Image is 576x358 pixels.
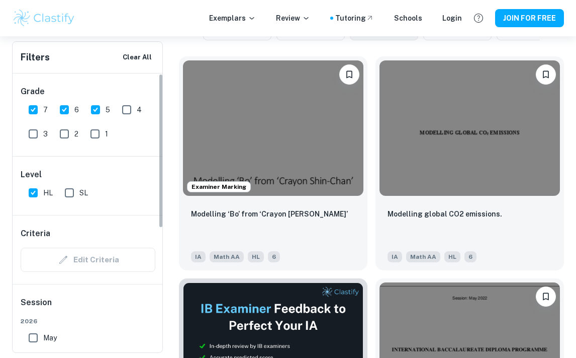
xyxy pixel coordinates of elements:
[464,251,476,262] span: 6
[106,104,110,115] span: 5
[276,13,310,24] p: Review
[442,13,462,24] a: Login
[388,208,502,220] p: Modelling global CO2 emissions.
[379,60,560,196] img: Math AA IA example thumbnail: Modelling global CO2 emissions.
[210,251,244,262] span: Math AA
[21,317,155,326] span: 2026
[394,13,422,24] a: Schools
[120,50,154,65] button: Clear All
[335,13,374,24] a: Tutoring
[191,208,348,220] p: Modelling ‘Bo’ from ‘Crayon Shin-Chan’
[536,287,556,307] button: Please log in to bookmark exemplars
[74,128,78,139] span: 2
[21,228,50,240] h6: Criteria
[79,187,88,198] span: SL
[43,128,48,139] span: 3
[21,50,50,64] h6: Filters
[375,56,564,270] a: Please log in to bookmark exemplarsModelling global CO2 emissions.IAMath AAHL6
[21,248,155,272] div: Criteria filters are unavailable when searching by topic
[183,60,363,196] img: Math AA IA example thumbnail: Modelling ‘Bo’ from ‘Crayon Shin-Chan’
[187,182,250,191] span: Examiner Marking
[21,86,155,98] h6: Grade
[21,297,155,317] h6: Session
[406,251,440,262] span: Math AA
[43,187,53,198] span: HL
[179,56,367,270] a: Examiner MarkingPlease log in to bookmark exemplarsModelling ‘Bo’ from ‘Crayon Shin-Chan’IAMath A...
[21,169,155,181] h6: Level
[388,251,402,262] span: IA
[43,104,48,115] span: 7
[74,104,79,115] span: 6
[268,251,280,262] span: 6
[43,332,57,343] span: May
[339,64,359,85] button: Please log in to bookmark exemplars
[536,64,556,85] button: Please log in to bookmark exemplars
[444,251,460,262] span: HL
[191,251,206,262] span: IA
[137,104,142,115] span: 4
[105,128,108,139] span: 1
[209,13,256,24] p: Exemplars
[470,10,487,27] button: Help and Feedback
[248,251,264,262] span: HL
[12,8,76,28] img: Clastify logo
[495,9,564,27] button: JOIN FOR FREE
